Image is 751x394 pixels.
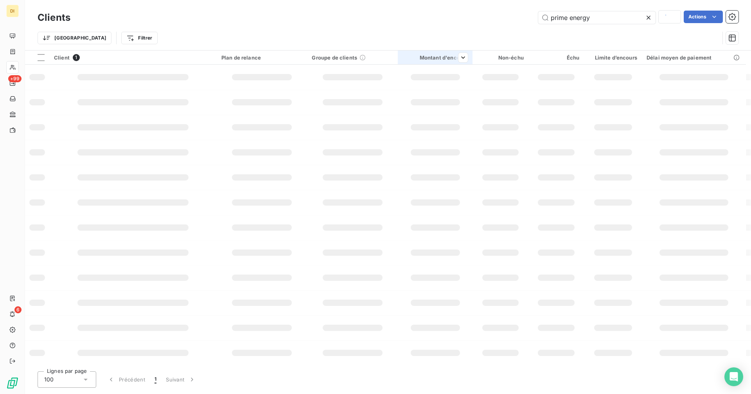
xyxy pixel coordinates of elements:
button: Précédent [102,371,150,388]
span: 1 [155,376,156,383]
div: Échu [533,54,580,61]
div: Open Intercom Messenger [724,367,743,386]
div: Limite d’encours [589,54,637,61]
input: Rechercher [538,11,656,24]
span: 6 [14,306,22,313]
div: DI [6,5,19,17]
div: Montant d'encours [402,54,468,61]
button: [GEOGRAPHIC_DATA] [38,32,111,44]
div: Non-échu [477,54,524,61]
h3: Clients [38,11,70,25]
button: 1 [150,371,161,388]
button: Actions [684,11,723,23]
button: Suivant [161,371,201,388]
span: Groupe de clients [312,54,357,61]
div: Plan de relance [221,54,303,61]
span: 100 [44,376,54,383]
div: Délai moyen de paiement [647,54,741,61]
span: Client [54,54,70,61]
button: Filtrer [121,32,157,44]
span: 1 [73,54,80,61]
span: +99 [8,75,22,82]
img: Logo LeanPay [6,377,19,389]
